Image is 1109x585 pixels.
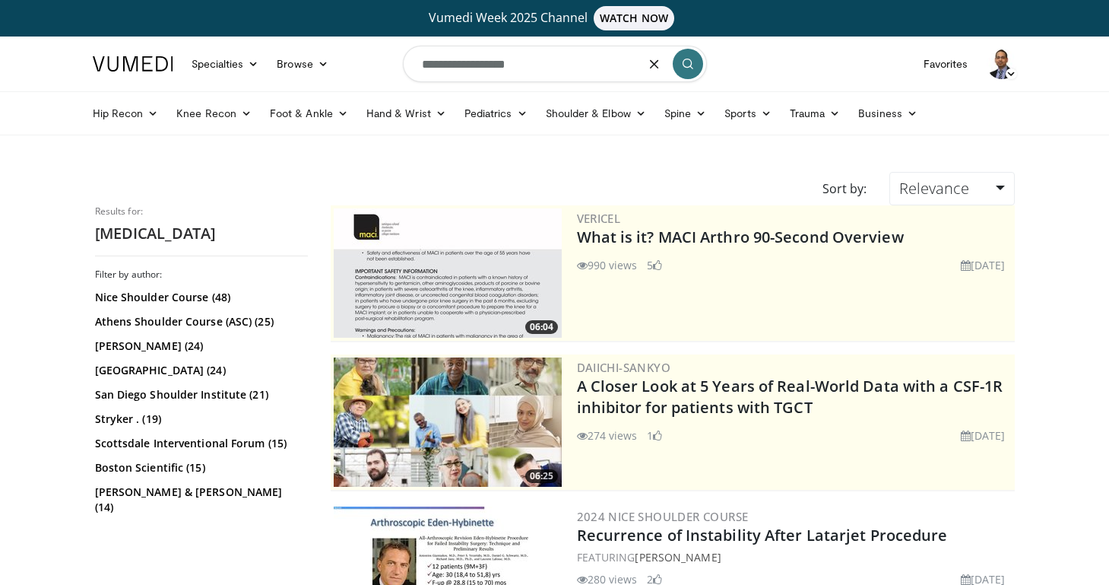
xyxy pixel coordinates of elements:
div: Sort by: [811,172,878,205]
a: Daiichi-Sankyo [577,360,671,375]
h2: [MEDICAL_DATA] [95,224,308,243]
a: Vumedi Week 2025 ChannelWATCH NOW [95,6,1015,30]
a: Hip Recon [84,98,168,129]
span: Relevance [899,178,969,199]
div: FEATURING [577,549,1012,565]
h3: Filter by author: [95,269,308,281]
a: A Closer Look at 5 Years of Real-World Data with a CSF-1R inhibitor for patients with TGCT [577,376,1003,418]
a: Vericel [577,211,621,226]
a: Nice Shoulder Course (48) [95,290,304,305]
a: Business [849,98,927,129]
a: Pediatrics [455,98,537,129]
a: Scottsdale Interventional Forum (15) [95,436,304,451]
a: Browse [268,49,337,79]
span: 06:04 [525,320,558,334]
a: Athens Shoulder Course (ASC) (25) [95,314,304,329]
li: [DATE] [961,428,1006,444]
input: Search topics, interventions [403,46,707,82]
a: What is it? MACI Arthro 90-Second Overview [577,227,904,247]
a: [PERSON_NAME] [635,550,721,564]
a: Foot & Ankle [261,98,357,129]
li: 274 views [577,428,638,444]
li: 5 [647,257,662,273]
a: Relevance [889,172,1014,205]
img: Avatar [987,49,1017,79]
a: Sports [715,98,781,129]
img: aa6cc8ed-3dbf-4b6a-8d82-4a06f68b6688.300x170_q85_crop-smart_upscale.jpg [334,208,562,338]
a: Spine [655,98,715,129]
li: 1 [647,428,662,444]
img: VuMedi Logo [93,56,173,72]
a: Hand & Wrist [357,98,455,129]
p: Results for: [95,205,308,218]
a: Recurrence of Instability After Latarjet Procedure [577,525,948,545]
a: Stryker . (19) [95,412,304,427]
span: WATCH NOW [594,6,674,30]
a: 2024 Nice Shoulder Course [577,509,749,524]
a: Shoulder & Elbow [537,98,655,129]
li: 990 views [577,257,638,273]
a: 06:25 [334,358,562,487]
a: [PERSON_NAME] & [PERSON_NAME] (14) [95,485,304,515]
a: [PERSON_NAME] (24) [95,339,304,354]
a: Favorites [914,49,978,79]
a: Trauma [781,98,850,129]
a: San Diego Shoulder Institute (21) [95,387,304,402]
a: [GEOGRAPHIC_DATA] (24) [95,363,304,378]
a: Specialties [182,49,268,79]
a: Knee Recon [167,98,261,129]
span: 06:25 [525,469,558,483]
li: [DATE] [961,257,1006,273]
a: Boston Scientific (15) [95,460,304,475]
a: 06:04 [334,208,562,338]
img: 93c22cae-14d1-47f0-9e4a-a244e824b022.png.300x170_q85_crop-smart_upscale.jpg [334,358,562,487]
